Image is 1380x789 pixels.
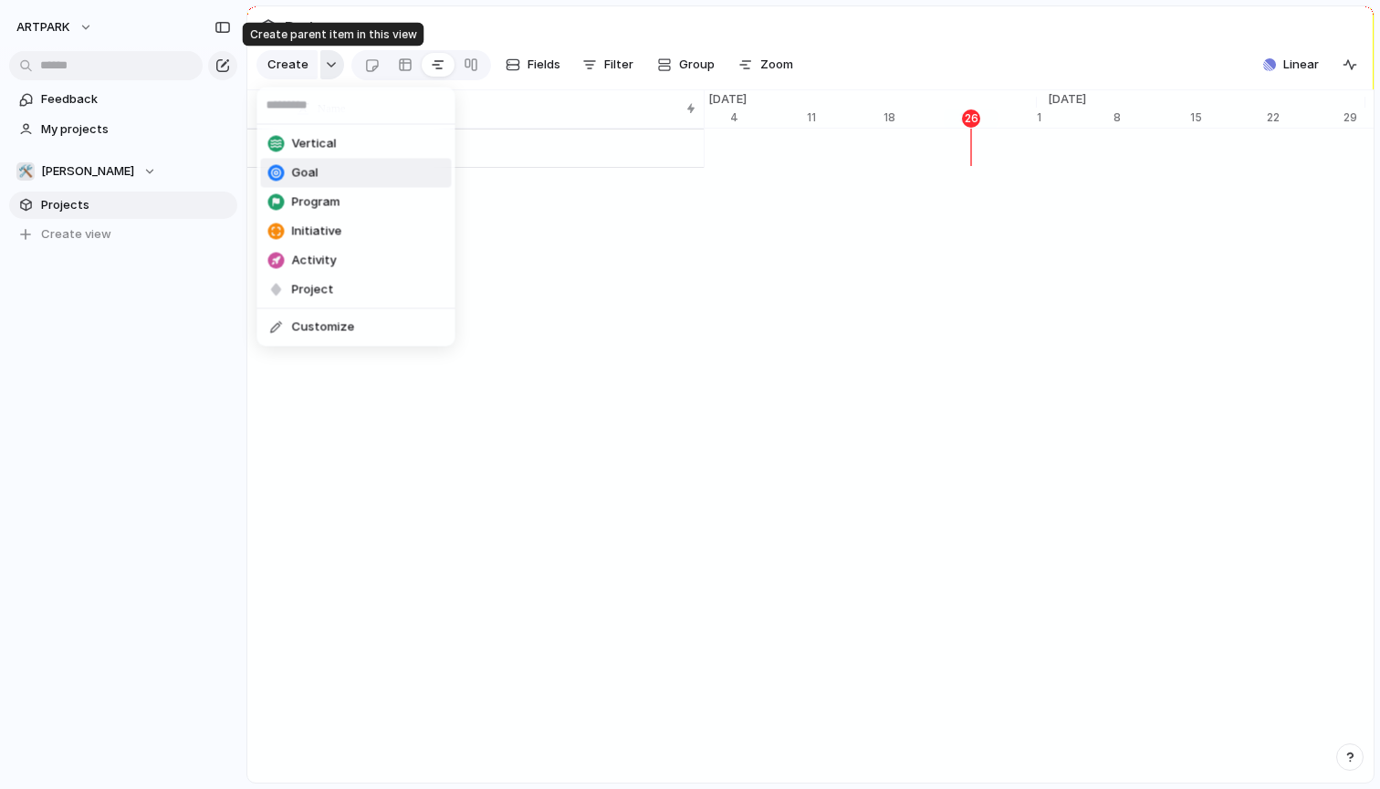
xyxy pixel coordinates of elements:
[292,318,355,337] span: Customize
[292,281,334,299] span: Project
[243,23,424,47] div: Create parent item in this view
[292,252,337,270] span: Activity
[292,223,342,241] span: Initiative
[292,164,319,182] span: Goal
[292,135,337,153] span: Vertical
[292,193,340,212] span: Program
